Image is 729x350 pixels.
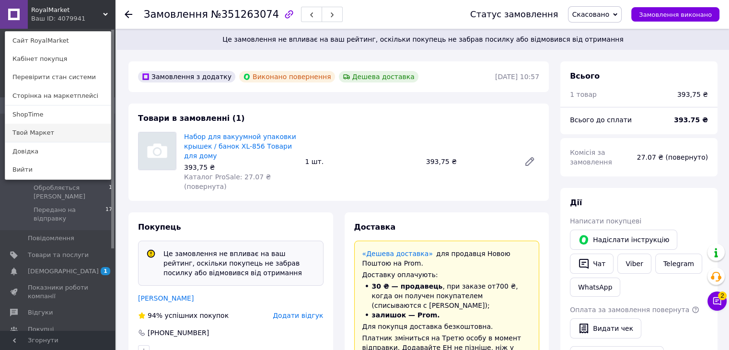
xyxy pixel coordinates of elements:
[31,6,103,14] span: RoyalMarket
[617,254,651,274] a: Viber
[570,71,600,81] span: Всього
[31,14,71,23] div: Ваш ID: 4079941
[5,32,111,50] a: Сайт RoyalMarket
[354,222,396,232] span: Доставка
[184,163,297,172] div: 393,75 ₴
[5,87,111,105] a: Сторінка на маркетплейсі
[362,249,532,268] div: для продавця Новою Поштою на Prom.
[5,142,111,161] a: Довідка
[34,184,109,201] span: Обробляється [PERSON_NAME]
[101,267,110,275] span: 1
[570,306,689,314] span: Оплата за замовлення повернута
[362,270,532,280] div: Доставку оплачують:
[28,267,99,276] span: [DEMOGRAPHIC_DATA]
[138,222,181,232] span: Покупець
[138,311,229,320] div: успішних покупок
[495,73,539,81] time: [DATE] 10:57
[28,234,74,243] span: Повідомлення
[339,71,418,82] div: Дешева доставка
[470,10,558,19] div: Статус замовлення
[148,312,162,319] span: 94%
[28,308,53,317] span: Відгуки
[34,206,105,223] span: Передано на відправку
[211,9,279,20] span: №351263074
[5,68,111,86] a: Перевірити стан системи
[572,11,610,18] span: Скасовано
[239,71,335,82] div: Виконано повернення
[570,278,620,297] a: WhatsApp
[362,281,532,310] li: , при заказе от 700 ₴ , когда он получен покупателем (списываются с [PERSON_NAME]);
[570,198,582,207] span: Дії
[28,251,89,259] span: Товари та послуги
[655,254,702,274] a: Telegram
[109,184,112,201] span: 1
[273,312,323,319] span: Додати відгук
[677,90,708,99] div: 393,75 ₴
[674,116,708,124] b: 393.75 ₴
[28,283,89,301] span: Показники роботи компанії
[637,153,708,161] span: 27.07 ₴ (повернуто)
[138,114,245,123] span: Товари в замовленні (1)
[139,132,176,170] img: Набор для вакуумной упаковки крышек / банок XL-856 Товари для дому
[718,292,727,300] span: 2
[5,50,111,68] a: Кабінет покупця
[128,35,717,44] span: Це замовлення не впливає на ваш рейтинг, оскільки покупець не забрав посилку або відмовився від о...
[362,250,433,257] a: «Дешева доставка»
[5,105,111,124] a: ShopTime
[570,149,612,166] span: Комісія за замовлення
[144,9,208,20] span: Замовлення
[570,217,641,225] span: Написати покупцеві
[707,292,727,311] button: Чат з покупцем2
[520,152,539,171] a: Редагувати
[105,206,112,223] span: 17
[5,161,111,179] a: Вийти
[372,282,443,290] span: 30 ₴ — продавець
[570,230,677,250] button: Надіслати інструкцію
[570,116,632,124] span: Всього до сплати
[28,325,54,334] span: Покупці
[184,173,271,190] span: Каталог ProSale: 27.07 ₴ (повернута)
[5,124,111,142] a: Твой Маркет
[570,254,613,274] button: Чат
[147,328,210,338] div: [PHONE_NUMBER]
[301,155,422,168] div: 1 шт.
[570,91,597,98] span: 1 товар
[362,322,532,331] div: Для покупця доставка безкоштовна.
[631,7,719,22] button: Замовлення виконано
[184,133,296,160] a: Набор для вакуумной упаковки крышек / банок XL-856 Товари для дому
[639,11,712,18] span: Замовлення виконано
[422,155,516,168] div: 393,75 ₴
[138,71,235,82] div: Замовлення з додатку
[138,294,194,302] a: [PERSON_NAME]
[570,318,641,338] button: Видати чек
[125,10,132,19] div: Повернутися назад
[160,249,319,278] div: Це замовлення не впливає на ваш рейтинг, оскільки покупець не забрав посилку або відмовився від о...
[372,311,440,319] span: залишок — Prom.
